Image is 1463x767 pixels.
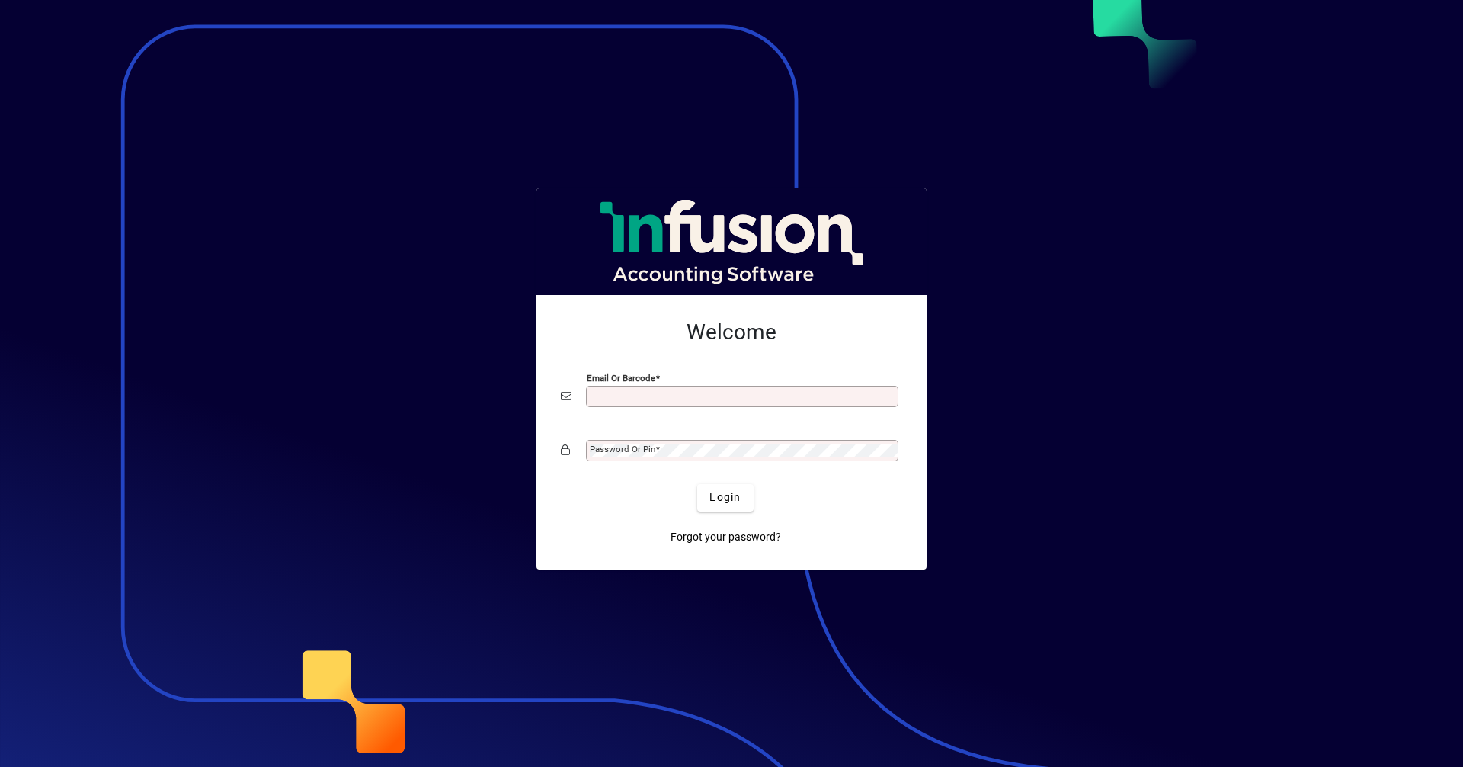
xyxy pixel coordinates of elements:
[587,372,655,383] mat-label: Email or Barcode
[590,444,655,454] mat-label: Password or Pin
[664,524,787,551] a: Forgot your password?
[671,529,781,545] span: Forgot your password?
[709,489,741,505] span: Login
[697,484,753,512] button: Login
[561,319,902,345] h2: Welcome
